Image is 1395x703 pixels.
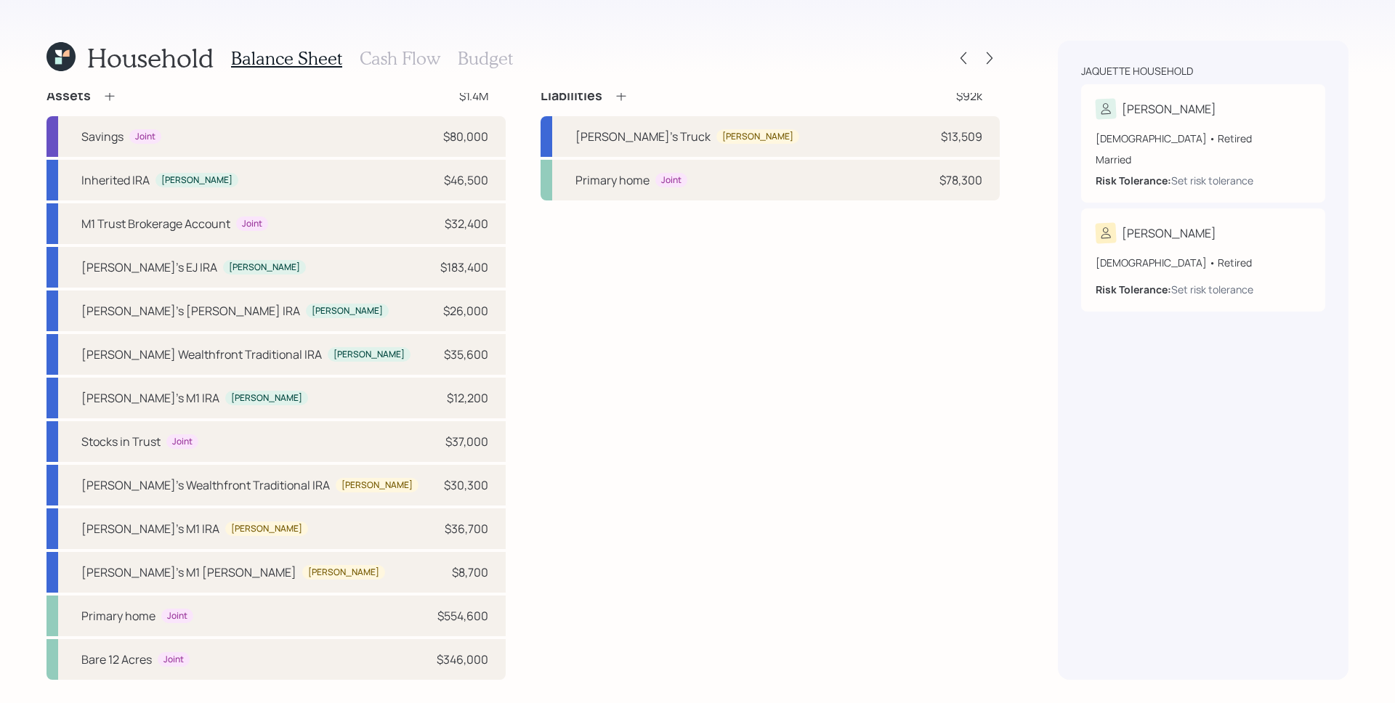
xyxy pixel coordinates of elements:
[575,128,711,145] div: [PERSON_NAME]'s Truck
[231,48,342,69] h3: Balance Sheet
[87,42,214,73] h1: Household
[941,128,982,145] div: $13,509
[81,433,161,450] div: Stocks in Trust
[445,433,488,450] div: $37,000
[443,302,488,320] div: $26,000
[81,651,152,668] div: Bare 12 Acres
[1171,282,1253,297] div: Set risk tolerance
[1096,255,1311,270] div: [DEMOGRAPHIC_DATA] • Retired
[231,392,302,405] div: [PERSON_NAME]
[1096,283,1171,296] b: Risk Tolerance:
[360,48,440,69] h3: Cash Flow
[163,654,184,666] div: Joint
[722,131,793,143] div: [PERSON_NAME]
[1081,64,1193,78] div: Jaquette household
[81,215,230,232] div: M1 Trust Brokerage Account
[541,88,602,104] h4: Liabilities
[956,87,982,105] div: $92k
[444,346,488,363] div: $35,600
[447,389,488,407] div: $12,200
[81,564,296,581] div: [PERSON_NAME]'s M1 [PERSON_NAME]
[135,131,155,143] div: Joint
[46,88,91,104] h4: Assets
[452,564,488,581] div: $8,700
[161,174,232,187] div: [PERSON_NAME]
[1096,131,1311,146] div: [DEMOGRAPHIC_DATA] • Retired
[81,128,124,145] div: Savings
[459,87,488,105] div: $1.4M
[341,479,413,492] div: [PERSON_NAME]
[1122,224,1216,242] div: [PERSON_NAME]
[939,171,982,189] div: $78,300
[167,610,187,622] div: Joint
[1096,152,1311,167] div: Married
[81,389,219,407] div: [PERSON_NAME]'s M1 IRA
[445,520,488,537] div: $36,700
[81,520,219,537] div: [PERSON_NAME]'s M1 IRA
[81,302,300,320] div: [PERSON_NAME]'s [PERSON_NAME] IRA
[229,261,300,274] div: [PERSON_NAME]
[443,128,488,145] div: $80,000
[81,346,322,363] div: [PERSON_NAME] Wealthfront Traditional IRA
[81,607,155,625] div: Primary home
[444,171,488,189] div: $46,500
[81,259,217,276] div: [PERSON_NAME]'s EJ IRA
[231,523,302,535] div: [PERSON_NAME]
[1096,174,1171,187] b: Risk Tolerance:
[81,171,150,189] div: Inherited IRA
[312,305,383,317] div: [PERSON_NAME]
[437,607,488,625] div: $554,600
[172,436,193,448] div: Joint
[437,651,488,668] div: $346,000
[308,566,379,579] div: [PERSON_NAME]
[81,476,330,494] div: [PERSON_NAME]'s Wealthfront Traditional IRA
[661,174,682,187] div: Joint
[575,171,650,189] div: Primary home
[440,259,488,276] div: $183,400
[445,215,488,232] div: $32,400
[242,218,262,230] div: Joint
[458,48,513,69] h3: Budget
[333,349,405,361] div: [PERSON_NAME]
[1122,100,1216,118] div: [PERSON_NAME]
[1171,173,1253,188] div: Set risk tolerance
[444,476,488,494] div: $30,300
